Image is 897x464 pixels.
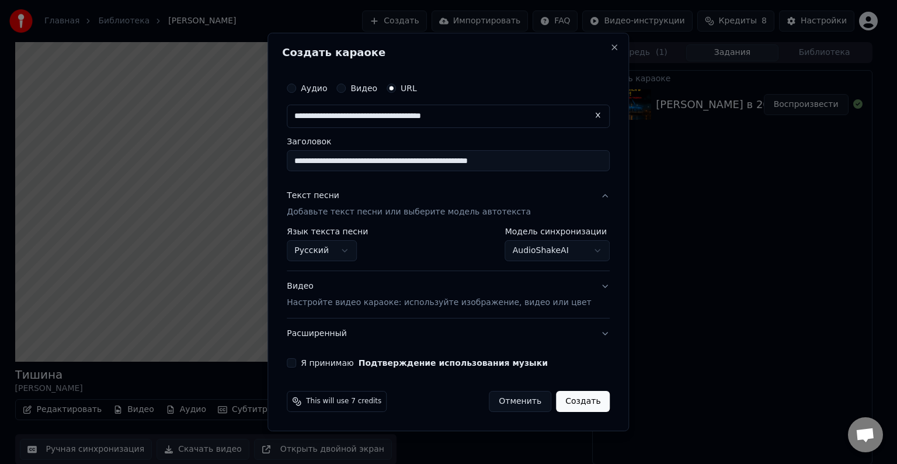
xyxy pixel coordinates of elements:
[301,84,327,92] label: Аудио
[306,397,381,406] span: This will use 7 credits
[287,297,591,309] p: Настройте видео караоке: используйте изображение, видео или цвет
[282,47,614,58] h2: Создать караоке
[287,206,531,218] p: Добавьте текст песни или выберите модель автотекста
[489,391,551,412] button: Отменить
[287,137,610,146] label: Заголовок
[350,84,377,92] label: Видео
[287,318,610,349] button: Расширенный
[287,281,591,309] div: Видео
[287,227,610,271] div: Текст песниДобавьте текст песни или выберите модель автотекста
[287,271,610,318] button: ВидеоНастройте видео караоке: используйте изображение, видео или цвет
[556,391,610,412] button: Создать
[401,84,417,92] label: URL
[287,227,368,236] label: Язык текста песни
[359,359,548,367] button: Я принимаю
[287,190,339,202] div: Текст песни
[505,227,610,236] label: Модель синхронизации
[301,359,548,367] label: Я принимаю
[287,181,610,227] button: Текст песниДобавьте текст песни или выберите модель автотекста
